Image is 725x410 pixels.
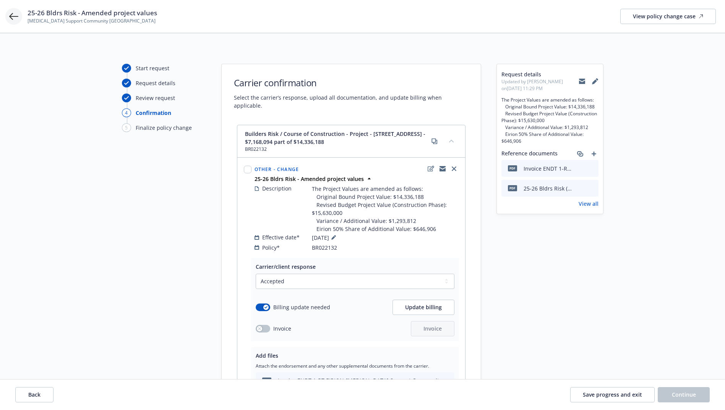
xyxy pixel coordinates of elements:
button: Back [15,387,54,402]
span: Billing update needed [273,303,330,311]
div: Start request [136,64,169,72]
span: pdf [508,185,517,191]
button: download file [576,184,582,192]
span: Carrier/client response [256,263,316,270]
span: BR022132 [312,244,337,252]
a: copyLogging [438,164,447,173]
span: Description [262,184,292,192]
div: 4 [122,108,131,117]
div: Confirmation [136,109,171,117]
button: preview file [589,184,595,192]
button: Continue [658,387,710,402]
span: Add files [256,352,278,359]
span: [MEDICAL_DATA] Support Community [GEOGRAPHIC_DATA] [28,18,157,24]
span: Request details [501,70,579,78]
button: collapse content [445,135,457,147]
button: download file [576,165,582,173]
div: Finalize policy change [136,124,192,132]
a: close [449,164,459,173]
button: preview file [589,165,595,173]
div: View policy change case [633,9,703,24]
span: Select the carrier’s response, upload all documentation, and update billing when applicable. [234,94,469,110]
span: Save progress and exit [583,391,642,398]
span: Policy* [262,244,280,252]
span: Other - Change [255,166,299,173]
span: BR022132 [245,146,430,153]
span: Updated by [PERSON_NAME] on [DATE] 11:29 PM [501,78,579,92]
div: Request details [136,79,175,87]
div: Builders Risk / Course of Construction - Project - [STREET_ADDRESS] - $7,168,094 part of $14,336,... [237,125,465,158]
a: copy [430,137,439,146]
button: Save progress and exit [570,387,655,402]
div: 25-26 Bldrs Risk (RT EIRION) Endt - Amend Project Values -[MEDICAL_DATA] Support Community [GEOGR... [524,184,573,192]
span: Attach the endorsement and any other supplemental documents from the carrier. [256,363,454,369]
span: [DATE] [312,233,338,242]
a: edit [427,164,436,173]
button: Update billing [393,300,454,315]
span: The Project Values are amended as follows:  Original Bound Project Value: $14,336,188  Revised ... [501,97,598,145]
span: Effective date* [262,233,300,241]
button: Invoice [411,321,454,336]
span: Invoice [423,325,442,332]
div: Invoice ENDT 1-RT EIRION-[MEDICAL_DATA] Support Community [GEOGRAPHIC_DATA][PERSON_NAME] (2025)(U... [524,165,573,173]
span: Invoice [273,324,291,333]
h1: Carrier confirmation [234,76,469,89]
span: PDF [508,165,517,171]
span: 25-26 Bldrs Risk - Amended project values [28,8,157,18]
span: PDF [262,378,271,383]
a: associate [576,149,585,158]
span: Back [28,391,41,398]
div: Invoice ENDT 1-RT EIRION-[MEDICAL_DATA] Support Community [GEOGRAPHIC_DATA][PERSON_NAME] (2025)(U... [278,376,448,384]
div: 5 [122,123,131,132]
a: View all [579,200,598,208]
div: Review request [136,94,175,102]
span: Reference documents [501,149,558,158]
span: The Project Values are amended as follows:  Original Bound Project Value: $14,336,188  Revised ... [312,185,459,233]
a: View policy change case [620,9,716,24]
span: Update billing [405,303,442,311]
a: add [589,149,598,158]
strong: 25-26 Bldrs Risk - Amended project values [255,175,364,182]
span: Continue [672,391,696,398]
span: Builders Risk / Course of Construction - Project - [STREET_ADDRESS] - $7,168,094 part of $14,336,188 [245,130,430,146]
